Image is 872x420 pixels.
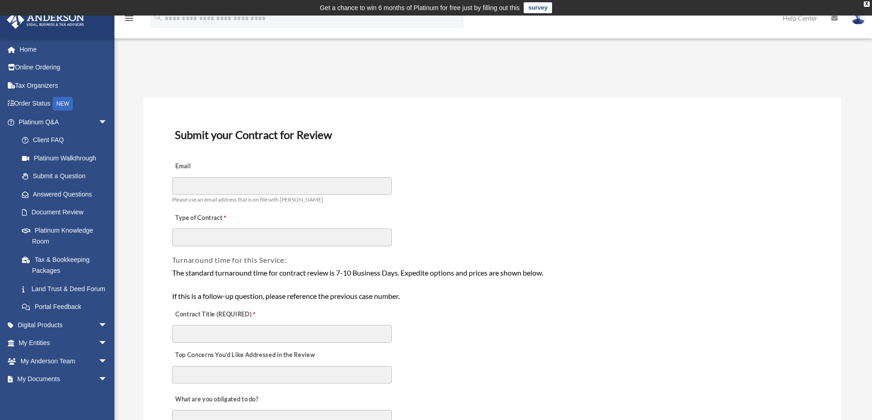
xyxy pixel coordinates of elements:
[320,2,520,13] div: Get a chance to win 6 months of Platinum for free just by filling out this
[13,185,121,203] a: Answered Questions
[172,349,318,362] label: Top Concerns You’d Like Addressed in the Review
[172,196,323,203] span: Please use an email address that is on file with [PERSON_NAME]
[172,308,264,321] label: Contract Title (REQUIRED)
[98,316,117,335] span: arrow_drop_down
[53,97,73,111] div: NEW
[172,160,264,173] label: Email
[171,125,813,144] h3: Submit your Contract for Review
[172,267,812,302] div: The standard turnaround time for contract review is 7-10 Business Days. Expedite options and pric...
[13,203,117,222] a: Document Review
[13,131,121,149] a: Client FAQ
[172,212,264,224] label: Type of Contract
[172,393,264,406] label: What are you obligated to do?
[13,167,121,186] a: Submit a Question
[524,2,552,13] a: survey
[4,11,87,29] img: Anderson Advisors Platinum Portal
[6,316,121,334] a: Digital Productsarrow_drop_down
[6,58,121,77] a: Online Ordering
[13,298,121,316] a: Portal Feedback
[13,250,121,280] a: Tax & Bookkeeping Packages
[6,352,121,370] a: My Anderson Teamarrow_drop_down
[98,370,117,389] span: arrow_drop_down
[98,334,117,353] span: arrow_drop_down
[124,13,135,24] i: menu
[98,388,117,407] span: arrow_drop_down
[851,11,865,25] img: User Pic
[6,76,121,95] a: Tax Organizers
[98,352,117,371] span: arrow_drop_down
[6,388,121,406] a: Online Learningarrow_drop_down
[6,334,121,352] a: My Entitiesarrow_drop_down
[13,149,121,167] a: Platinum Walkthrough
[13,280,121,298] a: Land Trust & Deed Forum
[6,113,121,131] a: Platinum Q&Aarrow_drop_down
[98,113,117,132] span: arrow_drop_down
[153,12,163,22] i: search
[6,370,121,388] a: My Documentsarrow_drop_down
[124,16,135,24] a: menu
[6,40,121,58] a: Home
[13,221,121,250] a: Platinum Knowledge Room
[172,255,287,264] span: Turnaround time for this Service:
[864,1,870,7] div: close
[6,95,121,113] a: Order StatusNEW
